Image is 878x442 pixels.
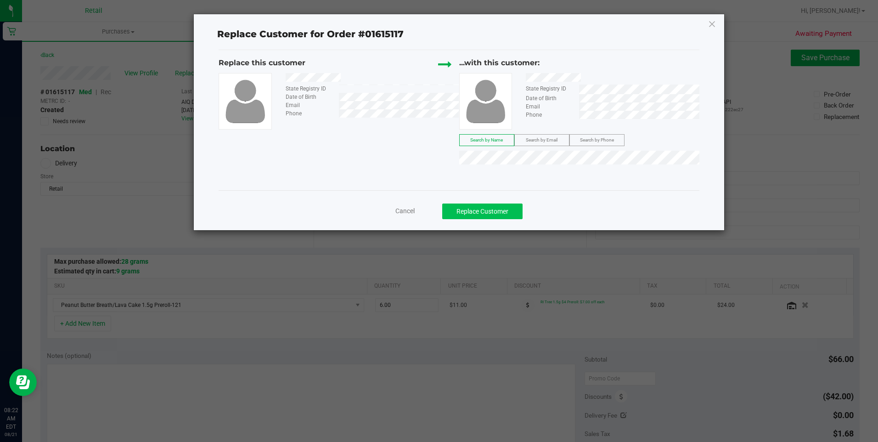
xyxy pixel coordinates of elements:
[580,137,614,142] span: Search by Phone
[462,77,510,125] img: user-icon.png
[519,102,579,111] div: Email
[442,204,523,219] button: Replace Customer
[219,58,305,67] span: Replace this customer
[279,109,339,118] div: Phone
[519,94,579,102] div: Date of Birth
[279,85,339,93] div: State Registry ID
[212,27,409,42] span: Replace Customer for Order #01615117
[459,58,540,67] span: ...with this customer:
[279,101,339,109] div: Email
[470,137,503,142] span: Search by Name
[526,137,557,142] span: Search by Email
[279,93,339,101] div: Date of Birth
[221,77,270,125] img: user-icon.png
[9,368,37,396] iframe: Resource center
[395,207,415,215] span: Cancel
[519,111,579,119] div: Phone
[519,85,579,93] div: State Registry ID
